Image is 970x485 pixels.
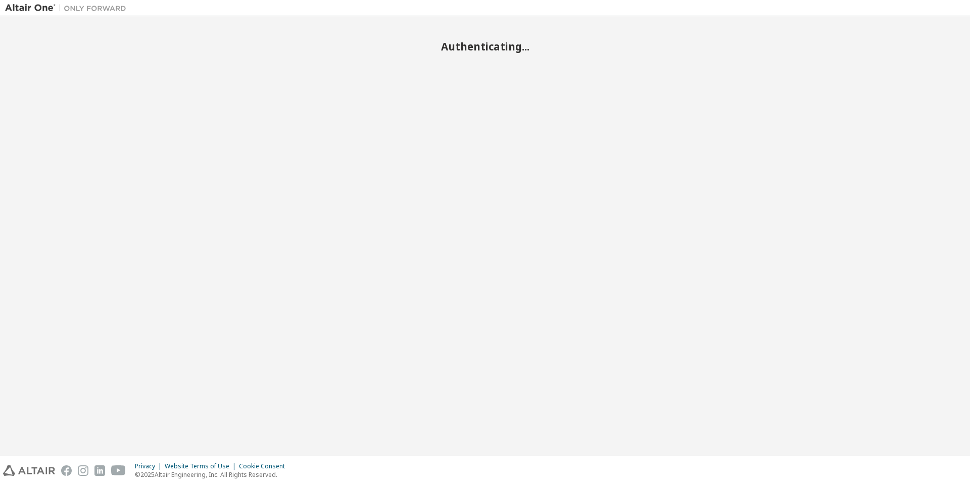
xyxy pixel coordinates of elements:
[5,40,965,53] h2: Authenticating...
[135,462,165,470] div: Privacy
[135,470,291,479] p: © 2025 Altair Engineering, Inc. All Rights Reserved.
[3,465,55,476] img: altair_logo.svg
[5,3,131,13] img: Altair One
[111,465,126,476] img: youtube.svg
[239,462,291,470] div: Cookie Consent
[94,465,105,476] img: linkedin.svg
[165,462,239,470] div: Website Terms of Use
[61,465,72,476] img: facebook.svg
[78,465,88,476] img: instagram.svg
